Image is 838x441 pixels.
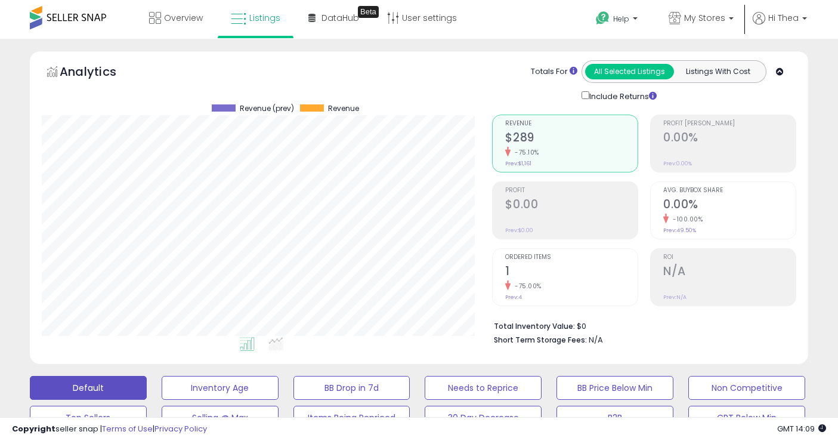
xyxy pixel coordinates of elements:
span: Hi Thea [768,12,799,24]
div: Tooltip anchor [358,6,379,18]
span: Listings [249,12,280,24]
button: Inventory Age [162,376,279,400]
li: $0 [494,318,787,332]
button: Needs to Reprice [425,376,542,400]
a: Help [586,2,650,39]
button: Listings With Cost [673,64,762,79]
span: N/A [589,334,603,346]
span: Revenue [505,121,638,127]
small: -75.10% [511,148,539,157]
h5: Analytics [60,63,140,83]
h2: 0.00% [663,198,796,214]
button: Non Competitive [688,376,805,400]
span: Overview [164,12,203,24]
span: ROI [663,254,796,261]
h2: 0.00% [663,131,796,147]
button: All Selected Listings [585,64,674,79]
small: Prev: 0.00% [663,160,692,167]
span: Profit [PERSON_NAME] [663,121,796,127]
span: Revenue [328,104,359,113]
span: 2025-09-11 14:09 GMT [777,423,826,434]
button: Top Sellers [30,406,147,430]
button: Selling @ Max [162,406,279,430]
b: Short Term Storage Fees: [494,335,587,345]
button: Default [30,376,147,400]
i: Get Help [595,11,610,26]
small: Prev: N/A [663,294,687,301]
span: Profit [505,187,638,194]
button: BB Drop in 7d [293,376,410,400]
small: Prev: 4 [505,294,522,301]
a: Hi Thea [753,12,807,39]
span: DataHub [321,12,359,24]
span: Help [613,14,629,24]
h2: $0.00 [505,198,638,214]
button: CPT Below Min [688,406,805,430]
h2: 1 [505,264,638,280]
span: Revenue (prev) [240,104,294,113]
small: Prev: $1,161 [505,160,531,167]
small: -100.00% [669,215,703,224]
button: BB Price Below Min [556,376,673,400]
b: Total Inventory Value: [494,321,575,331]
small: Prev: 49.50% [663,227,696,234]
div: Include Returns [573,89,671,103]
h2: N/A [663,264,796,280]
h2: $289 [505,131,638,147]
a: Privacy Policy [154,423,207,434]
small: Prev: $0.00 [505,227,533,234]
button: B2B [556,406,673,430]
small: -75.00% [511,282,542,291]
button: 30 Day Decrease [425,406,542,430]
span: My Stores [684,12,725,24]
button: Items Being Repriced [293,406,410,430]
strong: Copyright [12,423,55,434]
div: seller snap | | [12,424,207,435]
span: Avg. Buybox Share [663,187,796,194]
a: Terms of Use [102,423,153,434]
div: Totals For [531,66,577,78]
span: Ordered Items [505,254,638,261]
